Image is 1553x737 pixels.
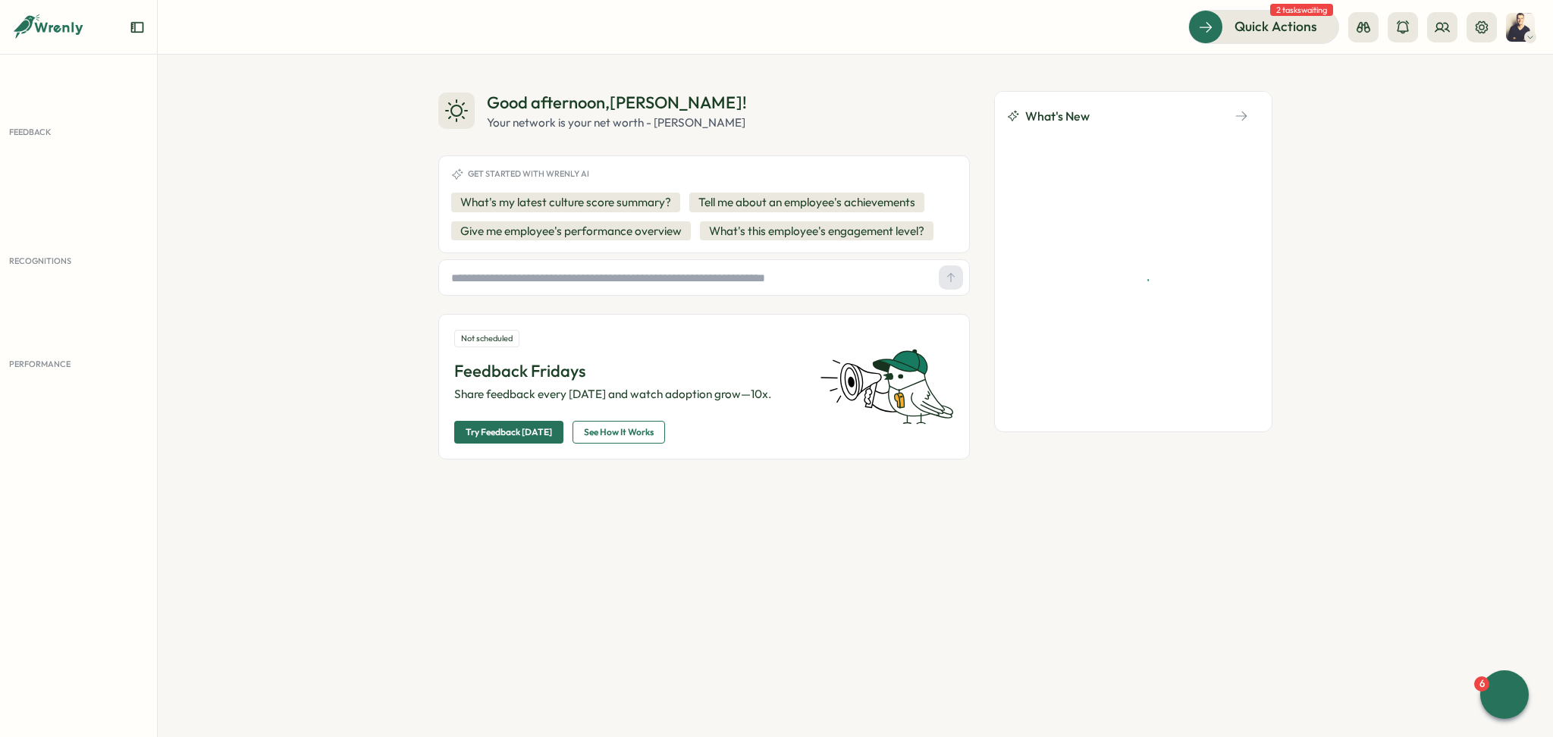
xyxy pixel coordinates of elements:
div: Good afternoon , [PERSON_NAME] ! [487,91,747,114]
div: Your network is your net worth - [PERSON_NAME] [487,114,747,131]
img: Jens Christenhuss [1506,13,1535,42]
div: Not scheduled [454,330,519,347]
p: Feedback Fridays [454,359,802,383]
button: Quick Actions [1188,10,1339,43]
button: Give me employee's performance overview [451,221,691,241]
button: What's this employee's engagement level? [700,221,933,241]
div: 6 [1474,676,1489,692]
button: 6 [1480,670,1529,719]
p: Share feedback every [DATE] and watch adoption grow—10x. [454,386,802,403]
button: Tell me about an employee's achievements [689,193,924,212]
button: Expand sidebar [130,20,145,35]
span: Try Feedback [DATE] [466,422,552,443]
span: Get started with Wrenly AI [468,169,589,179]
span: See How It Works [584,422,654,443]
span: 2 tasks waiting [1270,4,1333,16]
span: Quick Actions [1235,17,1317,36]
button: See How It Works [573,421,665,444]
button: Try Feedback [DATE] [454,421,563,444]
span: What's New [1025,107,1090,126]
button: What's my latest culture score summary? [451,193,680,212]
